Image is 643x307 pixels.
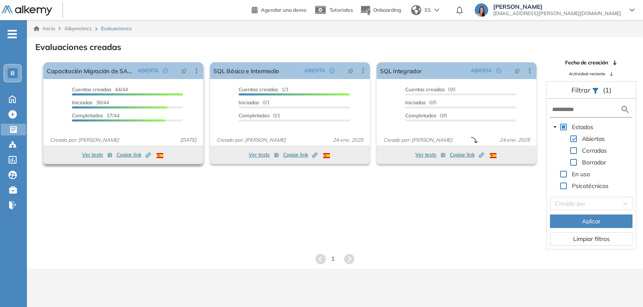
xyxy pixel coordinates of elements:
img: world [411,5,421,15]
img: ESP [323,153,330,158]
span: En uso [570,169,592,179]
span: Borrador [582,159,606,166]
span: Agendar una demo [261,7,306,13]
span: Tutoriales [329,7,353,13]
span: 1 [331,254,335,263]
span: Cuentas creadas [239,86,278,93]
button: Copiar link [283,150,317,160]
span: 0/1 [239,112,280,119]
span: Cuentas creadas [405,86,445,93]
span: [PERSON_NAME] [493,3,621,10]
span: Completados [405,112,436,119]
a: Agendar una demo [252,4,306,14]
span: Estados [572,123,593,131]
span: Copiar link [117,151,151,159]
span: Iniciadas [72,99,93,106]
button: pushpin [508,64,526,77]
span: Creado por: [PERSON_NAME] [47,136,122,144]
i: - [8,33,17,35]
span: 37/44 [72,112,120,119]
h3: Evaluaciones creadas [35,42,121,52]
img: ESP [490,153,497,158]
span: Limpiar filtros [573,234,610,243]
span: B [11,70,15,77]
span: check-circle [163,68,168,73]
span: Onboarding [373,7,401,13]
button: Ver tests [82,150,112,160]
a: Inicio [34,25,55,32]
span: [DATE] [177,136,200,144]
span: Cerradas [580,146,608,156]
span: Copiar link [450,151,484,159]
span: Borrador [580,157,608,167]
span: Alkymetrics [64,25,92,32]
span: Copiar link [283,151,317,159]
span: Estados [570,122,595,132]
span: 0/0 [405,86,455,93]
span: pushpin [348,67,353,74]
span: Cerradas [582,147,607,154]
span: Evaluaciones [101,25,132,32]
span: ABIERTA [471,67,492,74]
span: 0/0 [405,112,447,119]
span: Completados [239,112,270,119]
span: Aplicar [582,217,600,226]
span: (1) [603,85,611,95]
button: Ver tests [415,150,446,160]
button: Copiar link [450,150,484,160]
span: pushpin [181,67,187,74]
span: 0/1 [239,99,270,106]
span: Abiertas [580,134,606,144]
span: Abiertas [582,135,605,143]
span: Actividad reciente [569,71,605,77]
span: pushpin [514,67,520,74]
span: Psicotécnicos [570,181,610,191]
span: Completados [72,112,103,119]
span: [EMAIL_ADDRESS][PERSON_NAME][DOMAIN_NAME] [493,10,621,17]
span: 24 ene. 2025 [496,136,533,144]
span: caret-down [553,125,557,129]
button: Limpiar filtros [550,232,632,246]
span: ABIERTA [304,67,325,74]
span: 0/0 [405,99,436,106]
img: Logo [2,5,52,16]
img: ESP [157,153,163,158]
a: SQL Integrador [380,62,421,79]
span: 38/44 [72,99,109,106]
span: 24 ene. 2025 [329,136,367,144]
span: Fecha de creación [565,59,608,66]
img: arrow [434,8,439,12]
span: Creado por: [PERSON_NAME] [213,136,289,144]
span: check-circle [496,68,501,73]
button: Aplicar [550,214,632,228]
button: pushpin [175,64,193,77]
a: SQL Básico e Intermedio [213,62,279,79]
span: En uso [572,170,590,178]
span: Cuentas creadas [72,86,112,93]
span: Filtrar [571,86,592,94]
span: Creado por: [PERSON_NAME] [380,136,456,144]
button: Ver tests [249,150,279,160]
a: Capacitación Migración de SAS a Teradata | 3ra Cam [47,62,134,79]
img: search icon [620,104,630,115]
button: pushpin [341,64,360,77]
span: ABIERTA [138,67,159,74]
span: ES [425,6,431,14]
button: Copiar link [117,150,151,160]
button: Onboarding [360,1,401,19]
span: 1/1 [239,86,289,93]
span: Psicotécnicos [572,182,608,190]
span: 44/44 [72,86,128,93]
span: check-circle [329,68,335,73]
span: Iniciadas [405,99,426,106]
span: Iniciadas [239,99,259,106]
